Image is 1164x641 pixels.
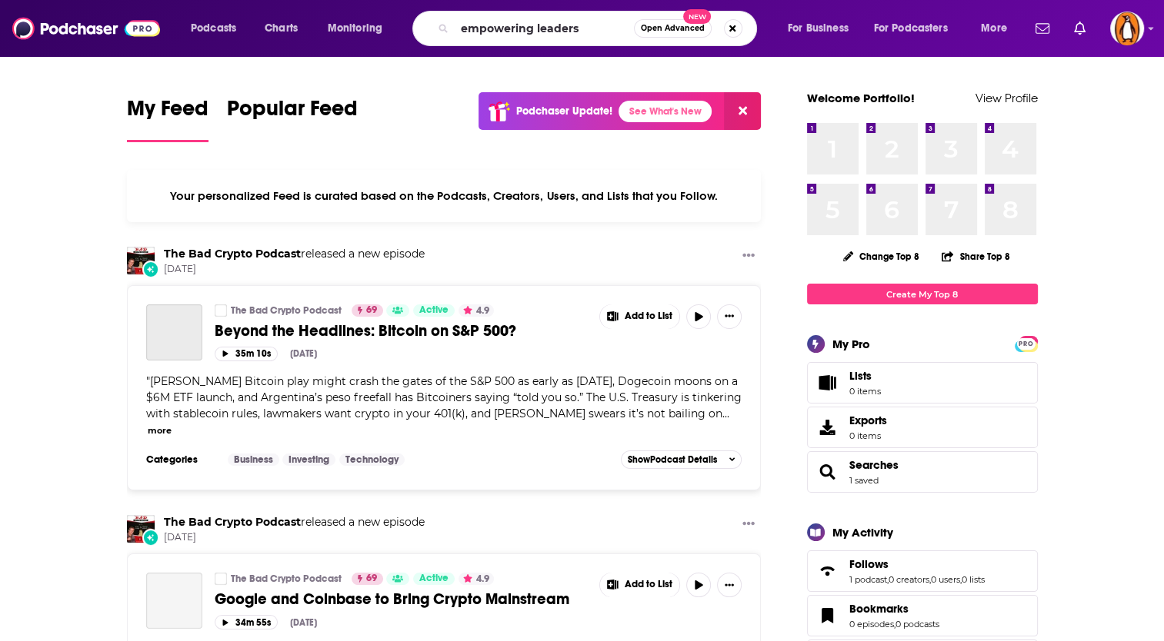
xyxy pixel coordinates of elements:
[849,557,985,571] a: Follows
[807,451,1038,493] span: Searches
[960,574,962,585] span: ,
[736,247,761,266] button: Show More Button
[812,560,843,582] a: Follows
[894,619,896,629] span: ,
[600,304,680,329] button: Show More Button
[962,574,985,585] a: 0 lists
[413,304,455,317] a: Active
[722,407,729,420] span: ...
[849,386,881,397] span: 0 items
[849,619,894,629] a: 0 episodes
[941,241,1010,271] button: Share Top 8
[215,590,569,609] span: Google and Coinbase to Bring Crypto Mainstream
[931,574,960,585] a: 0 users
[12,14,160,43] a: Podchaser - Follow, Share and Rate Podcasts
[849,602,909,616] span: Bookmarks
[1017,337,1036,349] a: PRO
[634,19,712,38] button: Open AdvancedNew
[625,579,672,590] span: Add to List
[834,247,929,266] button: Change Top 8
[231,304,342,317] a: The Bad Crypto Podcast
[849,413,887,427] span: Exports
[164,515,301,529] a: The Bad Crypto Podcast
[352,573,383,585] a: 69
[864,16,970,41] button: open menu
[807,595,1038,636] span: Bookmarks
[625,311,672,322] span: Add to List
[628,454,717,465] span: Show Podcast Details
[683,9,711,24] span: New
[970,16,1026,41] button: open menu
[1068,15,1092,42] a: Show notifications dropdown
[812,461,843,483] a: Searches
[328,18,382,39] span: Monitoring
[1017,338,1036,350] span: PRO
[227,95,358,142] a: Popular Feed
[807,362,1038,404] a: Lists
[146,374,742,420] span: [PERSON_NAME] Bitcoin play might crash the gates of the S&P 500 as early as [DATE], Dogecoin moon...
[849,430,887,441] span: 0 items
[981,18,1007,39] span: More
[164,263,425,276] span: [DATE]
[777,16,868,41] button: open menu
[164,247,301,261] a: The Bad Crypto Podcast
[812,372,843,394] span: Lists
[896,619,939,629] a: 0 podcasts
[807,550,1038,592] span: Follows
[1029,15,1056,42] a: Show notifications dropdown
[832,525,893,540] div: My Activity
[874,18,948,39] span: For Podcasters
[127,515,155,543] img: The Bad Crypto Podcast
[290,617,317,628] div: [DATE]
[736,515,761,534] button: Show More Button
[807,284,1038,304] a: Create My Top 8
[459,304,494,317] button: 4.9
[621,450,742,469] button: ShowPodcast Details
[889,574,929,585] a: 0 creators
[1110,12,1144,45] button: Show profile menu
[366,571,377,586] span: 69
[788,18,849,39] span: For Business
[265,18,298,39] span: Charts
[516,105,612,118] p: Podchaser Update!
[255,16,307,41] a: Charts
[352,304,383,317] a: 69
[127,247,155,274] img: The Bad Crypto Podcast
[849,458,899,472] a: Searches
[164,531,425,544] span: [DATE]
[455,16,634,41] input: Search podcasts, credits, & more...
[228,453,279,466] a: Business
[290,348,317,359] div: [DATE]
[413,573,455,585] a: Active
[717,573,742,597] button: Show More Button
[146,453,215,466] h3: Categories
[317,16,402,41] button: open menu
[807,407,1038,448] a: Exports
[215,573,227,585] a: The Bad Crypto Podcast
[832,337,870,351] div: My Pro
[164,515,425,530] h3: released a new episode
[812,417,843,438] span: Exports
[142,529,159,546] div: New Episode
[146,374,742,420] span: "
[227,95,358,131] span: Popular Feed
[812,605,843,626] a: Bookmarks
[164,247,425,261] h3: released a new episode
[1110,12,1144,45] span: Logged in as penguin_portfolio
[849,475,879,486] a: 1 saved
[807,91,915,105] a: Welcome Portfolio!
[231,573,342,585] a: The Bad Crypto Podcast
[641,25,705,32] span: Open Advanced
[849,369,872,383] span: Lists
[366,303,377,318] span: 69
[215,304,227,317] a: The Bad Crypto Podcast
[146,573,202,629] a: Google and Coinbase to Bring Crypto Mainstream
[127,95,208,142] a: My Feed
[127,170,762,222] div: Your personalized Feed is curated based on the Podcasts, Creators, Users, and Lists that you Follow.
[148,424,172,437] button: more
[929,574,931,585] span: ,
[887,574,889,585] span: ,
